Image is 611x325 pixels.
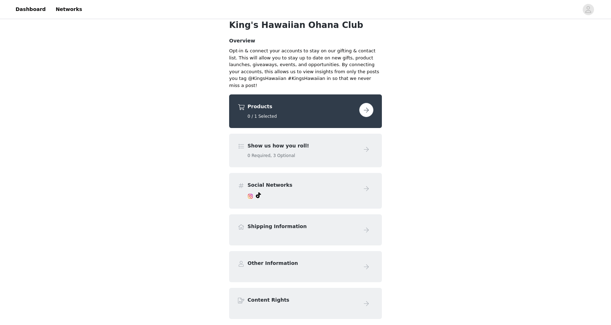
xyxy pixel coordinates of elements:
[229,47,382,89] p: Opt-in & connect your accounts to stay on our gifting & contact list. This will allow you to stay...
[248,152,356,159] h5: 0 Required, 3 Optional
[248,260,356,267] h4: Other Information
[229,134,382,167] div: Show us how you roll!
[229,173,382,209] div: Social Networks
[248,296,356,304] h4: Content Rights
[229,214,382,245] div: Shipping Information
[248,113,356,120] h5: 0 / 1 Selected
[248,142,356,150] h4: Show us how you roll!
[248,103,356,110] h4: Products
[248,193,253,199] img: Instagram Icon
[51,1,86,17] a: Networks
[229,288,382,319] div: Content Rights
[229,37,382,45] h4: Overview
[229,251,382,282] div: Other Information
[248,223,356,230] h4: Shipping Information
[229,19,382,31] h1: King's Hawaiian Ohana Club
[229,94,382,128] div: Products
[248,181,356,189] h4: Social Networks
[11,1,50,17] a: Dashboard
[585,4,592,15] div: avatar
